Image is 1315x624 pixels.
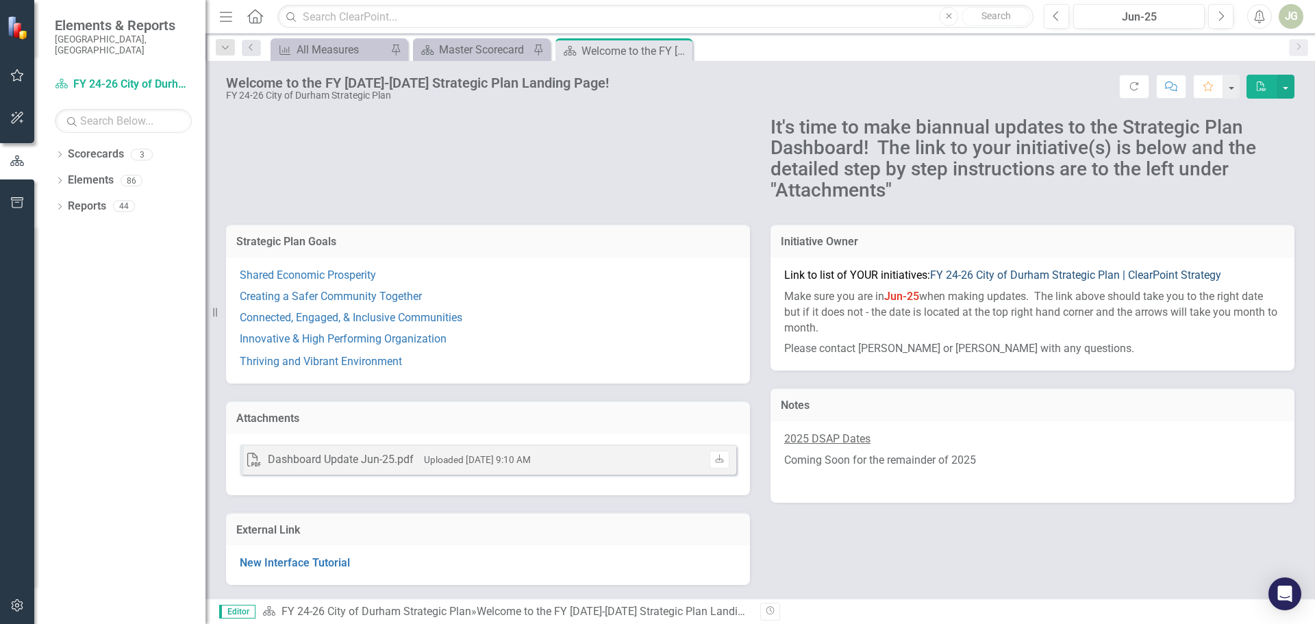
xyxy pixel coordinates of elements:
img: ClearPoint Strategy [7,16,31,40]
button: Jun-25 [1073,4,1205,29]
a: Master Scorecard [416,41,529,58]
div: Welcome to the FY [DATE]-[DATE] Strategic Plan Landing Page! [477,605,780,618]
a: Innovative & High Performing Organization [240,332,447,345]
a: FY 24-26 City of Durham Strategic Plan | ClearPoint Strategy [930,269,1221,282]
h3: Notes [781,399,1284,412]
div: 86 [121,175,142,186]
small: [GEOGRAPHIC_DATA], [GEOGRAPHIC_DATA] [55,34,192,56]
a: All Measures [274,41,387,58]
h3: Initiative Owner [781,236,1284,248]
a: Thriving and Vibrant Environment [240,355,402,368]
span: Search [981,10,1011,21]
a: FY 24-26 City of Durham Strategic Plan [281,605,471,618]
div: 44 [113,201,135,212]
a: Elements [68,173,114,188]
a: New Interface Tutorial [240,556,350,569]
strong: Jun-25 [884,290,919,303]
span: Link to list of YOUR initiatives: [784,269,1221,282]
a: FY 24-26 City of Durham Strategic Plan [55,77,192,92]
div: 3 [131,149,153,160]
small: Uploaded [DATE] 9:10 AM [424,454,531,465]
div: Jun-25 [1078,9,1200,25]
span: Editor [219,605,255,619]
span: Elements & Reports [55,17,192,34]
div: Master Scorecard [439,41,529,58]
button: JG [1279,4,1303,29]
div: FY 24-26 City of Durham Strategic Plan [226,90,609,101]
a: Connected, Engaged, & Inclusive Communities [240,311,462,324]
p: Please contact [PERSON_NAME] or [PERSON_NAME] with any questions. [784,338,1281,357]
a: Scorecards [68,147,124,162]
h2: It's time to make biannual updates to the Strategic Plan Dashboard! The link to your initiative(s... [771,117,1294,201]
u: 2025 DSAP Dates [784,432,871,445]
div: All Measures [297,41,387,58]
div: Welcome to the FY [DATE]-[DATE] Strategic Plan Landing Page! [581,42,689,60]
a: Creating a Safer Community Together [240,290,422,303]
div: Open Intercom Messenger [1268,577,1301,610]
div: Welcome to the FY [DATE]-[DATE] Strategic Plan Landing Page! [226,75,609,90]
input: Search ClearPoint... [277,5,1034,29]
p: Make sure you are in when making updates. The link above should take you to the right date but if... [784,286,1281,339]
button: Search [962,7,1030,26]
a: Reports [68,199,106,214]
h3: Strategic Plan Goals [236,236,740,248]
p: Coming Soon for the remainder of 2025 [784,450,1281,471]
a: Shared Economic Prosperity [240,269,376,282]
h3: Attachments [236,412,740,425]
input: Search Below... [55,109,192,133]
h3: External Link [236,524,740,536]
div: Dashboard Update Jun-25.pdf [268,452,414,468]
div: » [262,604,750,620]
